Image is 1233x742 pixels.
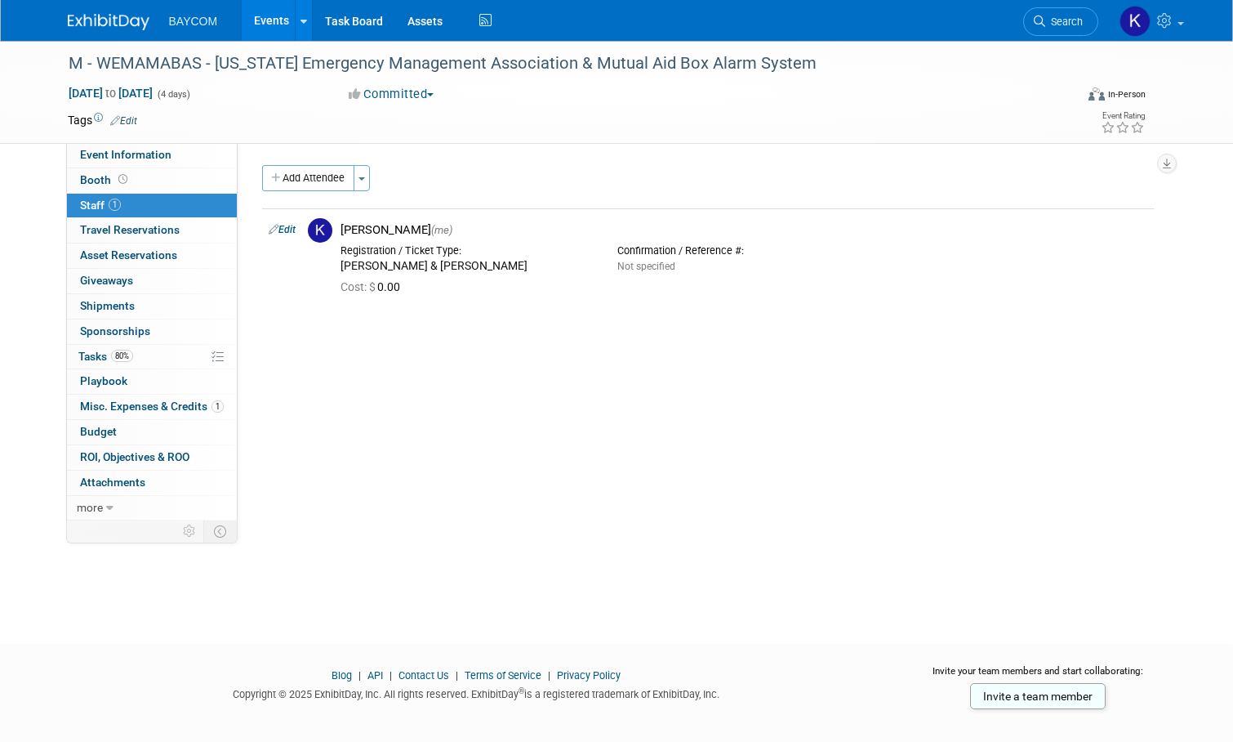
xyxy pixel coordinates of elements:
[80,148,171,161] span: Event Information
[1107,88,1146,101] div: In-Person
[67,420,237,445] a: Budget
[156,89,190,100] span: (4 days)
[68,112,137,128] td: Tags
[431,224,452,236] span: (me)
[519,686,524,695] sup: ®
[398,669,449,682] a: Contact Us
[80,425,117,438] span: Budget
[68,683,885,702] div: Copyright © 2025 ExhibitDay, Inc. All rights reserved. ExhibitDay is a registered trademark of Ex...
[80,223,180,236] span: Travel Reservations
[67,320,237,344] a: Sponsorships
[269,224,296,235] a: Edit
[617,261,675,272] span: Not specified
[67,445,237,470] a: ROI, Objectives & ROO
[67,269,237,293] a: Giveaways
[67,395,237,419] a: Misc. Expenses & Credits1
[986,85,1146,110] div: Event Format
[80,274,133,287] span: Giveaways
[1045,16,1083,28] span: Search
[103,87,118,100] span: to
[465,669,541,682] a: Terms of Service
[68,14,149,30] img: ExhibitDay
[1088,87,1105,101] img: Format-Inperson.png
[115,173,131,185] span: Booth not reserved yet
[80,199,121,212] span: Staff
[109,199,121,211] span: 1
[385,669,396,682] span: |
[78,350,133,363] span: Tasks
[67,369,237,394] a: Playbook
[80,324,150,337] span: Sponsorships
[354,669,365,682] span: |
[211,400,224,413] span: 1
[341,222,1147,238] div: [PERSON_NAME]
[203,521,237,542] td: Toggle Event Tabs
[970,683,1106,709] a: Invite a team member
[80,173,131,186] span: Booth
[544,669,554,682] span: |
[67,143,237,168] a: Event Information
[110,115,137,127] a: Edit
[341,259,593,274] div: [PERSON_NAME] & [PERSON_NAME]
[111,350,133,362] span: 80%
[80,450,189,463] span: ROI, Objectives & ROO
[169,15,218,28] span: BAYCOM
[67,345,237,369] a: Tasks80%
[80,248,177,261] span: Asset Reservations
[80,400,224,413] span: Misc. Expenses & Credits
[77,501,103,514] span: more
[176,521,204,542] td: Personalize Event Tab Strip
[262,165,354,191] button: Add Attendee
[557,669,621,682] a: Privacy Policy
[80,374,127,387] span: Playbook
[341,280,407,293] span: 0.00
[1101,112,1145,120] div: Event Rating
[67,294,237,319] a: Shipments
[452,669,462,682] span: |
[80,299,135,312] span: Shipments
[80,476,145,489] span: Attachments
[68,86,154,101] span: [DATE] [DATE]
[910,664,1166,689] div: Invite your team members and start collaborating:
[67,168,237,193] a: Booth
[341,280,377,293] span: Cost: $
[63,49,1054,78] div: M - WEMAMABAS - [US_STATE] Emergency Management Association & Mutual Aid Box Alarm System
[367,669,383,682] a: API
[1119,6,1151,37] img: Kayla Novak
[308,218,332,243] img: K.jpg
[617,244,870,257] div: Confirmation / Reference #:
[67,471,237,495] a: Attachments
[67,496,237,521] a: more
[332,669,352,682] a: Blog
[343,86,440,103] button: Committed
[67,194,237,218] a: Staff1
[67,218,237,243] a: Travel Reservations
[67,244,237,268] a: Asset Reservations
[341,244,593,257] div: Registration / Ticket Type:
[1023,7,1098,36] a: Search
